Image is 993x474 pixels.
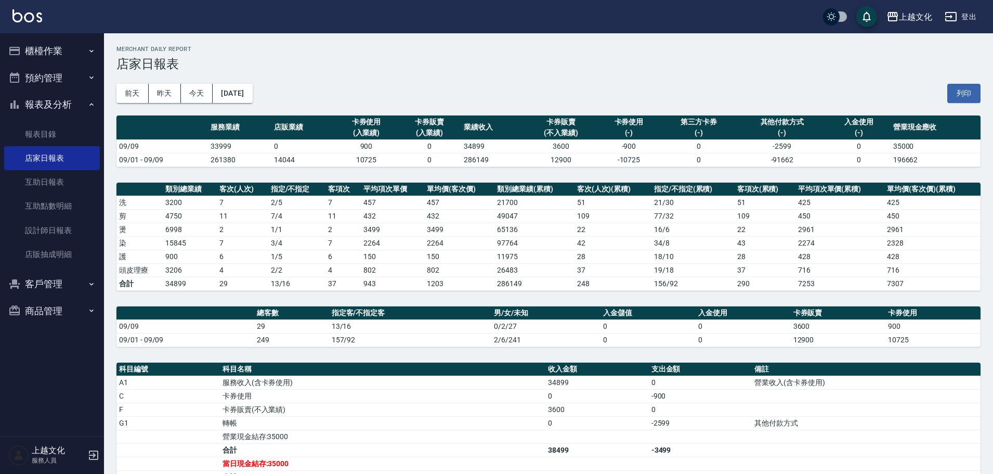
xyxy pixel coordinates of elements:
h5: 上越文化 [32,445,85,456]
th: 入金儲值 [600,306,696,320]
td: 2328 [884,236,981,250]
a: 設計師日報表 [4,219,100,242]
td: 2 [217,223,268,236]
td: 35000 [891,139,981,153]
td: 457 [424,196,494,209]
td: 3600 [791,319,886,333]
td: A1 [116,376,220,389]
th: 卡券使用 [885,306,981,320]
td: 0 [271,139,335,153]
td: 4750 [163,209,217,223]
td: 4 [325,263,361,277]
td: 22 [574,223,651,236]
td: 716 [795,263,885,277]
td: 7 [325,196,361,209]
td: 37 [574,263,651,277]
td: 3499 [361,223,424,236]
td: 248 [574,277,651,290]
button: 列印 [947,84,981,103]
td: 1203 [424,277,494,290]
table: a dense table [116,116,981,167]
td: 2961 [795,223,885,236]
td: 450 [884,209,981,223]
td: 97764 [494,236,574,250]
th: 服務業績 [208,116,271,140]
td: 3 / 4 [268,236,326,250]
th: 客項次 [325,183,361,196]
button: [DATE] [213,84,252,103]
img: Person [8,445,29,466]
td: 0 [696,319,791,333]
td: 22 [735,223,795,236]
td: 剪 [116,209,163,223]
h3: 店家日報表 [116,57,981,71]
th: 男/女/未知 [491,306,600,320]
th: 指定/不指定 [268,183,326,196]
td: 0 [600,333,696,347]
td: 燙 [116,223,163,236]
td: 0 [827,153,891,166]
td: 7307 [884,277,981,290]
div: 卡券販賣 [527,117,595,127]
div: 入金使用 [830,117,888,127]
td: -91662 [737,153,827,166]
td: 7 [325,236,361,250]
td: 21 / 30 [651,196,735,209]
td: 11 [217,209,268,223]
button: 上越文化 [882,6,936,28]
td: G1 [116,416,220,430]
td: 0 [545,416,649,430]
div: (入業績) [337,127,396,138]
th: 收入金額 [545,363,649,376]
th: 客項次(累積) [735,183,795,196]
td: 6 [217,250,268,263]
th: 業績收入 [461,116,525,140]
th: 類別總業績(累積) [494,183,574,196]
button: 預約管理 [4,65,100,92]
td: 0 [827,139,891,153]
td: 卡券販賣(不入業績) [220,403,545,416]
h2: Merchant Daily Report [116,46,981,53]
td: 合計 [116,277,163,290]
th: 營業現金應收 [891,116,981,140]
table: a dense table [116,183,981,291]
td: 營業現金結存:35000 [220,430,545,443]
td: 轉帳 [220,416,545,430]
td: 3200 [163,196,217,209]
td: 洗 [116,196,163,209]
td: -900 [649,389,752,403]
div: (入業績) [400,127,459,138]
td: 12900 [791,333,886,347]
td: 34899 [461,139,525,153]
td: 7 [217,196,268,209]
td: 0 [660,153,737,166]
td: 其他付款方式 [752,416,981,430]
td: 428 [884,250,981,263]
td: 0 [398,139,461,153]
button: 商品管理 [4,298,100,325]
th: 總客數 [254,306,329,320]
td: 33999 [208,139,271,153]
button: 報表及分析 [4,91,100,118]
td: 425 [884,196,981,209]
div: 其他付款方式 [740,117,825,127]
th: 單均價(客次價)(累積) [884,183,981,196]
td: 42 [574,236,651,250]
td: 10725 [335,153,398,166]
td: 0 [398,153,461,166]
td: 0 [545,389,649,403]
td: 150 [424,250,494,263]
td: 432 [361,209,424,223]
th: 指定/不指定(累積) [651,183,735,196]
a: 店家日報表 [4,146,100,170]
th: 入金使用 [696,306,791,320]
div: (-) [830,127,888,138]
td: 900 [885,319,981,333]
td: 卡券使用 [220,389,545,403]
div: (-) [663,127,734,138]
td: 護 [116,250,163,263]
div: (-) [600,127,658,138]
td: 09/01 - 09/09 [116,333,254,347]
td: 900 [163,250,217,263]
td: 43 [735,236,795,250]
